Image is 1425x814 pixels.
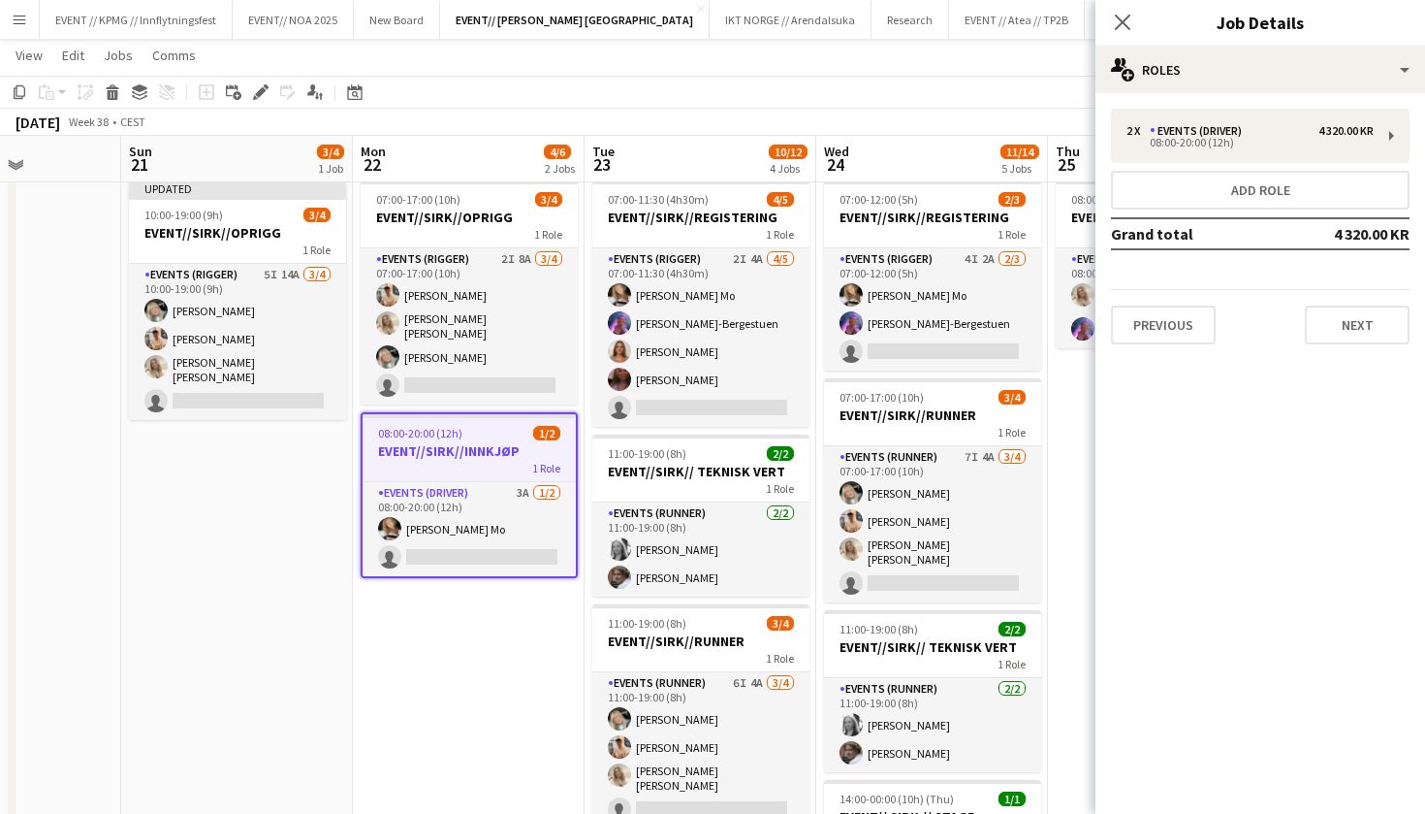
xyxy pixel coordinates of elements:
[839,622,918,636] span: 11:00-19:00 (8h)
[766,227,794,242] span: 1 Role
[767,446,794,461] span: 2/2
[821,153,849,176] span: 24
[1071,192,1156,207] span: 08:00-20:00 (12h)
[64,114,112,129] span: Week 38
[824,180,1041,371] div: 07:00-12:00 (5h)2/3EVENT//SIRK//REGISTERING1 RoleEvents (Rigger)4I2A2/307:00-12:00 (5h)[PERSON_NA...
[144,208,223,222] span: 10:00-19:00 (9h)
[767,616,794,631] span: 3/4
[1318,124,1374,138] div: 4 320.00 KR
[1111,218,1287,249] td: Grand total
[533,426,560,440] span: 1/2
[1095,10,1425,35] h3: Job Details
[129,264,346,420] app-card-role: Events (Rigger)5I14A3/410:00-19:00 (9h)[PERSON_NAME][PERSON_NAME][PERSON_NAME] [PERSON_NAME]
[532,461,560,475] span: 1 Role
[535,192,562,207] span: 3/4
[824,378,1041,602] div: 07:00-17:00 (10h)3/4EVENT//SIRK//RUNNER1 RoleEvents (Runner)7I4A3/407:00-17:00 (10h)[PERSON_NAME]...
[1095,47,1425,93] div: Roles
[1000,145,1039,159] span: 11/14
[1126,138,1374,147] div: 08:00-20:00 (12h)
[766,651,794,666] span: 1 Role
[710,1,871,39] button: IKT NORGE // Arendalsuka
[363,482,576,576] app-card-role: Events (Driver)3A1/208:00-20:00 (12h)[PERSON_NAME] Mo
[608,192,709,207] span: 07:00-11:30 (4h30m)
[318,161,343,176] div: 1 Job
[1111,306,1216,344] button: Previous
[152,47,196,64] span: Comms
[839,192,918,207] span: 07:00-12:00 (5h)
[824,209,1041,226] h3: EVENT//SIRK//REGISTERING
[120,114,145,129] div: CEST
[998,192,1026,207] span: 2/3
[534,227,562,242] span: 1 Role
[363,442,576,460] h3: EVENT//SIRK//INNKJØP
[16,113,60,132] div: [DATE]
[824,407,1041,424] h3: EVENT//SIRK//RUNNER
[997,227,1026,242] span: 1 Role
[839,390,924,405] span: 07:00-17:00 (10h)
[824,143,849,160] span: Wed
[839,792,954,806] span: 14:00-00:00 (10h) (Thu)
[592,180,809,427] app-job-card: 07:00-11:30 (4h30m)4/5EVENT//SIRK//REGISTERING1 RoleEvents (Rigger)2I4A4/507:00-11:30 (4h30m)[PER...
[824,248,1041,371] app-card-role: Events (Rigger)4I2A2/307:00-12:00 (5h)[PERSON_NAME] Mo[PERSON_NAME]-Bergestuen
[769,145,807,159] span: 10/12
[998,792,1026,806] span: 1/1
[824,446,1041,602] app-card-role: Events (Runner)7I4A3/407:00-17:00 (10h)[PERSON_NAME][PERSON_NAME][PERSON_NAME] [PERSON_NAME]
[129,180,346,420] app-job-card: Updated10:00-19:00 (9h)3/4EVENT//SIRK//OPRIGG1 RoleEvents (Rigger)5I14A3/410:00-19:00 (9h)[PERSON...
[361,412,578,578] app-job-card: 08:00-20:00 (12h)1/2EVENT//SIRK//INNKJØP1 RoleEvents (Driver)3A1/208:00-20:00 (12h)[PERSON_NAME] Mo
[997,425,1026,440] span: 1 Role
[998,390,1026,405] span: 3/4
[8,43,50,68] a: View
[104,47,133,64] span: Jobs
[129,224,346,242] h3: EVENT//SIRK//OPRIGG
[544,145,571,159] span: 4/6
[126,153,152,176] span: 21
[361,209,578,226] h3: EVENT//SIRK//OPRIGG
[770,161,807,176] div: 4 Jobs
[1287,218,1409,249] td: 4 320.00 KR
[1126,124,1150,138] div: 2 x
[1150,124,1250,138] div: Events (Driver)
[62,47,84,64] span: Edit
[1056,143,1080,160] span: Thu
[824,638,1041,656] h3: EVENT//SIRK// TEKNISK VERT
[766,481,794,496] span: 1 Role
[358,153,386,176] span: 22
[608,616,686,631] span: 11:00-19:00 (8h)
[998,622,1026,636] span: 2/2
[824,610,1041,772] app-job-card: 11:00-19:00 (8h)2/2EVENT//SIRK// TEKNISK VERT1 RoleEvents (Runner)2/211:00-19:00 (8h)[PERSON_NAME...
[303,208,331,222] span: 3/4
[16,47,43,64] span: View
[144,43,204,68] a: Comms
[317,145,344,159] span: 3/4
[361,248,578,405] app-card-role: Events (Rigger)2I8A3/407:00-17:00 (10h)[PERSON_NAME][PERSON_NAME] [PERSON_NAME][PERSON_NAME]
[824,678,1041,772] app-card-role: Events (Runner)2/211:00-19:00 (8h)[PERSON_NAME][PERSON_NAME]
[589,153,615,176] span: 23
[54,43,92,68] a: Edit
[233,1,354,39] button: EVENT// NOA 2025
[1056,180,1273,348] app-job-card: 08:00-20:00 (12h)2/2EVENT//SIRK//TILBAKELVERING1 RoleEvents (Driver)2/208:00-20:00 (12h)[PERSON_N...
[592,503,809,597] app-card-role: Events (Runner)2/211:00-19:00 (8h)[PERSON_NAME][PERSON_NAME]
[592,143,615,160] span: Tue
[592,463,809,480] h3: EVENT//SIRK// TEKNISK VERT
[354,1,440,39] button: New Board
[378,426,462,440] span: 08:00-20:00 (12h)
[361,180,578,405] app-job-card: 07:00-17:00 (10h)3/4EVENT//SIRK//OPRIGG1 RoleEvents (Rigger)2I8A3/407:00-17:00 (10h)[PERSON_NAME]...
[592,209,809,226] h3: EVENT//SIRK//REGISTERING
[96,43,141,68] a: Jobs
[1056,209,1273,226] h3: EVENT//SIRK//TILBAKELVERING
[545,161,575,176] div: 2 Jobs
[302,243,331,257] span: 1 Role
[1001,161,1038,176] div: 5 Jobs
[40,1,233,39] button: EVENT // KPMG // Innflytningsfest
[129,180,346,196] div: Updated
[1085,1,1271,39] button: EVENT // Atea Community 2025
[767,192,794,207] span: 4/5
[1056,248,1273,348] app-card-role: Events (Driver)2/208:00-20:00 (12h)[PERSON_NAME] [PERSON_NAME][PERSON_NAME]-Bergestuen
[949,1,1085,39] button: EVENT // Atea // TP2B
